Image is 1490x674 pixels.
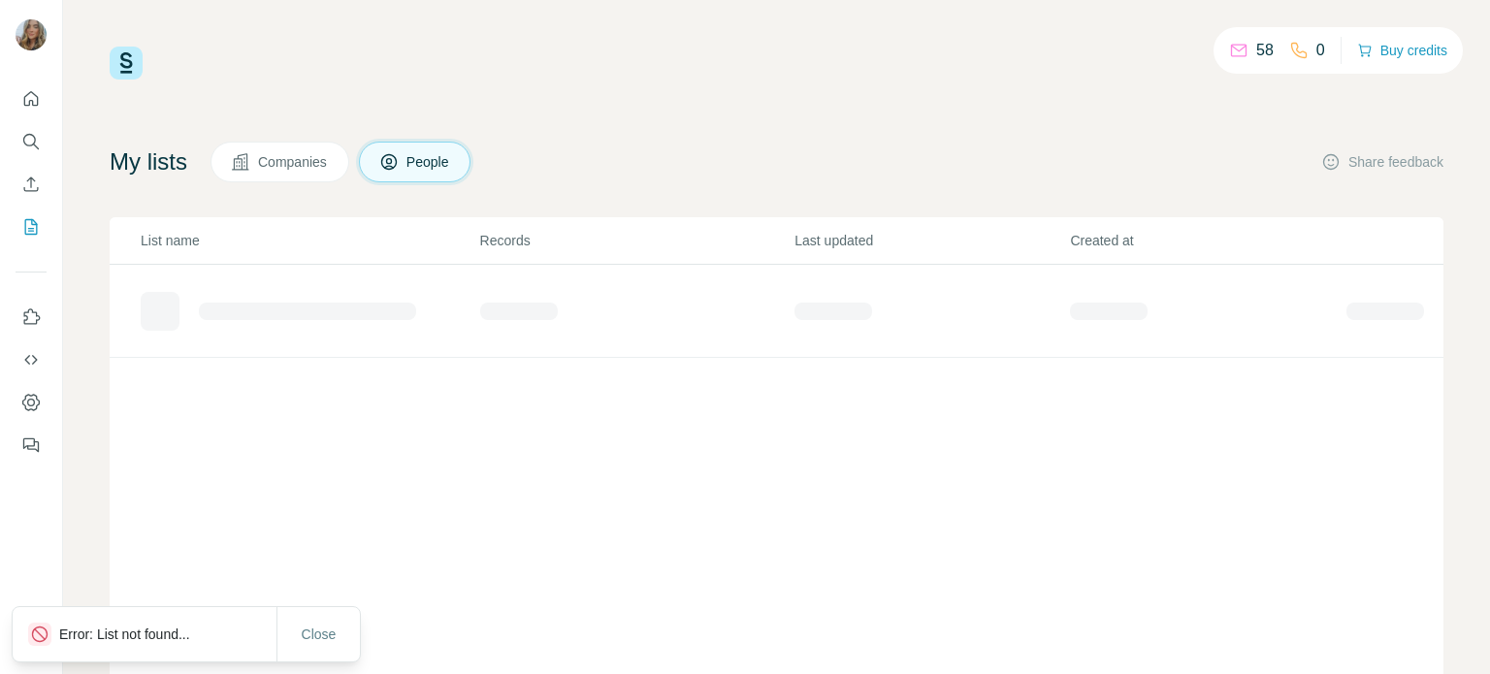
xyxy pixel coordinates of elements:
button: Enrich CSV [16,167,47,202]
span: People [406,152,451,172]
p: Error: List not found... [59,625,206,644]
img: Avatar [16,19,47,50]
h4: My lists [110,146,187,177]
button: Search [16,124,47,159]
button: Feedback [16,428,47,463]
p: Last updated [794,231,1068,250]
button: My lists [16,209,47,244]
p: 58 [1256,39,1274,62]
button: Use Surfe API [16,342,47,377]
p: 0 [1316,39,1325,62]
button: Use Surfe on LinkedIn [16,300,47,335]
button: Dashboard [16,385,47,420]
button: Close [288,617,350,652]
button: Quick start [16,81,47,116]
img: Surfe Logo [110,47,143,80]
span: Close [302,625,337,644]
span: Companies [258,152,329,172]
p: Records [480,231,794,250]
button: Share feedback [1321,152,1443,172]
p: List name [141,231,478,250]
button: Buy credits [1357,37,1447,64]
p: Created at [1070,231,1344,250]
